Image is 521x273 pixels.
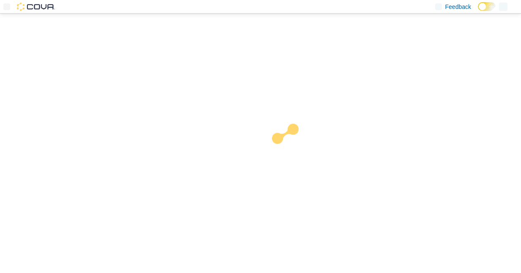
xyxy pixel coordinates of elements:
span: Feedback [445,3,471,11]
img: cova-loader [260,117,324,181]
input: Dark Mode [478,2,496,11]
img: Cova [17,3,55,11]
